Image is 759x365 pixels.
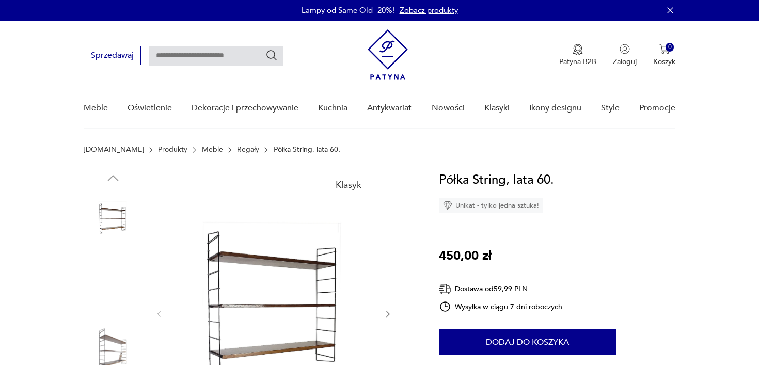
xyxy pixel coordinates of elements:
a: Sprzedawaj [84,53,141,60]
p: Lampy od Same Old -20%! [302,5,394,15]
p: Patyna B2B [559,57,596,67]
button: Szukaj [265,49,278,61]
a: Meble [84,88,108,128]
button: Patyna B2B [559,44,596,67]
a: Antykwariat [367,88,412,128]
img: Patyna - sklep z meblami i dekoracjami vintage [368,29,408,80]
div: Unikat - tylko jedna sztuka! [439,198,543,213]
p: Koszyk [653,57,675,67]
div: Dostawa od 59,99 PLN [439,282,563,295]
a: Oświetlenie [128,88,172,128]
div: Wysyłka w ciągu 7 dni roboczych [439,300,563,313]
img: Zdjęcie produktu Półka String, lata 60. [84,257,143,316]
button: Dodaj do koszyka [439,329,616,355]
a: [DOMAIN_NAME] [84,146,144,154]
h1: Półka String, lata 60. [439,170,554,190]
a: Kuchnia [318,88,347,128]
img: Ikona medalu [573,44,583,55]
img: Ikona dostawy [439,282,451,295]
a: Meble [202,146,223,154]
a: Klasyki [484,88,510,128]
div: 0 [666,43,674,52]
a: Promocje [639,88,675,128]
img: Ikona koszyka [659,44,670,54]
a: Produkty [158,146,187,154]
a: Nowości [432,88,465,128]
img: Ikonka użytkownika [620,44,630,54]
p: Zaloguj [613,57,637,67]
p: Półka String, lata 60. [274,146,340,154]
button: 0Koszyk [653,44,675,67]
div: Klasyk [329,174,368,196]
a: Ikony designu [529,88,581,128]
a: Style [601,88,620,128]
a: Dekoracje i przechowywanie [192,88,298,128]
a: Zobacz produkty [400,5,458,15]
a: Regały [237,146,259,154]
img: Zdjęcie produktu Półka String, lata 60. [84,191,143,250]
p: 450,00 zł [439,246,492,266]
button: Sprzedawaj [84,46,141,65]
img: Ikona diamentu [443,201,452,210]
a: Ikona medaluPatyna B2B [559,44,596,67]
button: Zaloguj [613,44,637,67]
